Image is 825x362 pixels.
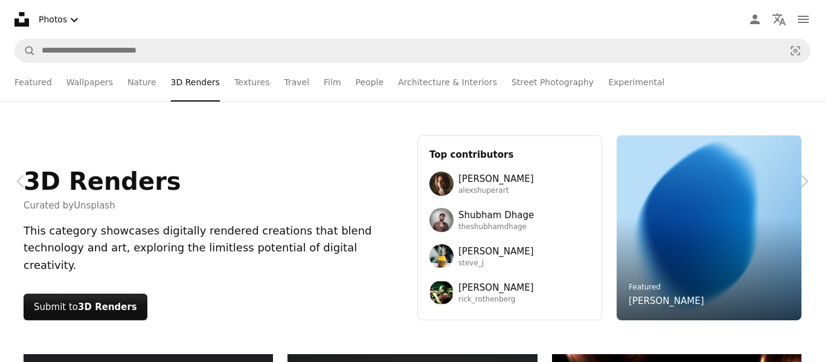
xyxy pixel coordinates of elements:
a: Travel [284,63,309,102]
a: Featured [14,63,52,102]
a: Wallpapers [66,63,113,102]
h3: Top contributors [429,147,590,162]
img: Avatar of user Rick Rothenberg [429,280,454,305]
div: This category showcases digitally rendered creations that blend technology and art, exploring the... [24,222,403,274]
a: Home — Unsplash [14,12,29,27]
button: Visual search [781,39,810,62]
button: Submit to3D Renders [24,294,147,320]
span: theshubhamdhage [458,222,534,232]
img: Avatar of user Shubham Dhage [429,208,454,232]
form: Find visuals sitewide [14,39,811,63]
a: Unsplash [74,200,115,211]
a: Avatar of user Steve Johnson[PERSON_NAME]steve_j [429,244,590,268]
span: [PERSON_NAME] [458,280,534,295]
a: Log in / Sign up [743,7,767,31]
button: Language [767,7,791,31]
a: Nature [127,63,156,102]
button: Menu [791,7,815,31]
a: Avatar of user Shubham DhageShubham Dhagetheshubhamdhage [429,208,590,232]
a: Featured [629,283,661,291]
span: [PERSON_NAME] [458,172,534,186]
a: Experimental [608,63,664,102]
span: alexshuperart [458,186,534,196]
button: Select asset type [34,7,86,32]
span: rick_rothenberg [458,295,534,305]
span: [PERSON_NAME] [458,244,534,259]
img: Avatar of user Alex Shuper [429,172,454,196]
a: Next [783,123,825,239]
a: Street Photography [512,63,594,102]
span: steve_j [458,259,534,268]
img: Avatar of user Steve Johnson [429,244,454,268]
span: Curated by [24,198,181,213]
h1: 3D Renders [24,167,181,196]
a: Textures [234,63,270,102]
strong: 3D Renders [78,302,137,312]
a: Avatar of user Alex Shuper[PERSON_NAME]alexshuperart [429,172,590,196]
a: People [356,63,384,102]
span: Shubham Dhage [458,208,534,222]
a: Avatar of user Rick Rothenberg[PERSON_NAME]rick_rothenberg [429,280,590,305]
button: Search Unsplash [15,39,36,62]
a: Film [324,63,341,102]
a: Architecture & Interiors [398,63,497,102]
a: [PERSON_NAME] [629,294,704,308]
